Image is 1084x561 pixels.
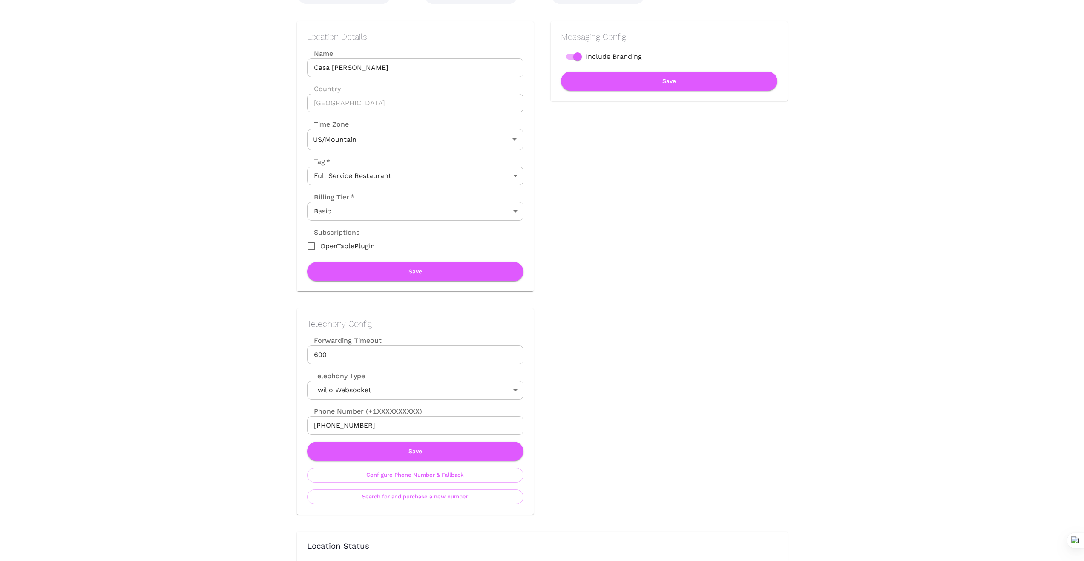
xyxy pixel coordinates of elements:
h2: Messaging Config [561,32,777,42]
button: Save [307,262,523,281]
h3: Location Status [307,542,777,551]
label: Country [307,84,523,94]
h2: Location Details [307,32,523,42]
button: Search for and purchase a new number [307,489,523,504]
label: Subscriptions [307,227,359,237]
label: Phone Number (+1XXXXXXXXXX) [307,406,523,416]
span: Include Branding [586,52,642,62]
div: Twilio Websocket [307,381,523,400]
label: Tag [307,157,330,167]
label: Time Zone [307,119,523,129]
div: Basic [307,202,523,221]
button: Configure Phone Number & Fallback [307,468,523,483]
h2: Telephony Config [307,319,523,329]
label: Forwarding Timeout [307,336,523,345]
button: Open [509,133,520,145]
label: Telephony Type [307,371,365,381]
span: OpenTablePlugin [320,241,375,251]
div: Full Service Restaurant [307,167,523,185]
label: Billing Tier [307,192,354,202]
button: Save [307,442,523,461]
button: Save [561,72,777,91]
label: Name [307,49,523,58]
